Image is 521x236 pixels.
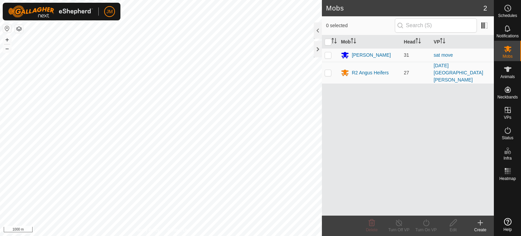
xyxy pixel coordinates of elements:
a: Help [494,215,521,234]
span: 0 selected [326,22,394,29]
span: Notifications [497,34,519,38]
a: Privacy Policy [134,227,160,233]
p-sorticon: Activate to sort [331,39,337,44]
span: VPs [504,115,511,120]
button: Map Layers [15,25,23,33]
span: Status [502,136,513,140]
div: Edit [440,227,467,233]
span: Infra [503,156,512,160]
span: Help [503,228,512,232]
th: Head [401,35,431,49]
div: R2 Angus Heifers [352,69,389,76]
span: Animals [500,75,515,79]
span: Delete [366,228,378,232]
p-sorticon: Activate to sort [351,39,356,44]
button: + [3,36,11,44]
span: 31 [404,52,409,58]
p-sorticon: Activate to sort [440,39,445,44]
img: Gallagher Logo [8,5,93,18]
th: Mob [338,35,401,49]
span: Mobs [503,54,513,58]
span: Neckbands [497,95,518,99]
a: sat move [434,52,453,58]
input: Search (S) [395,18,477,33]
span: Heatmap [499,177,516,181]
h2: Mobs [326,4,483,12]
a: Contact Us [168,227,188,233]
div: Turn Off VP [385,227,412,233]
a: [DATE][GEOGRAPHIC_DATA][PERSON_NAME] [434,63,483,83]
th: VP [431,35,494,49]
button: – [3,44,11,53]
span: Schedules [498,14,517,18]
span: 2 [483,3,487,13]
span: JM [107,8,113,15]
div: [PERSON_NAME] [352,52,391,59]
p-sorticon: Activate to sort [416,39,421,44]
div: Create [467,227,494,233]
div: Turn On VP [412,227,440,233]
button: Reset Map [3,24,11,33]
span: 27 [404,70,409,75]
